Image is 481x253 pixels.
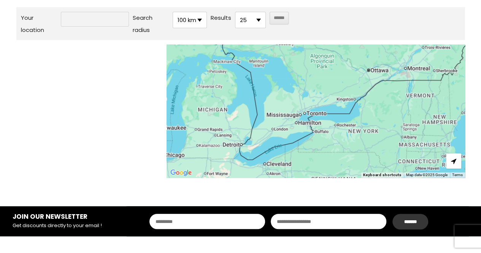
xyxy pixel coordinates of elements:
button: Keyboard shortcuts [363,172,402,178]
span: 100 km [173,12,206,28]
label: Results [211,12,231,24]
a: Open this area in Google Maps (opens a new window) [168,168,194,178]
img: Google [168,168,194,178]
span: 25 [235,12,265,28]
a: Terms [452,173,463,177]
span:  [451,158,456,165]
span: Map data ©2025 Google [406,173,448,177]
strong: JOIN OUR NEWSLETTER [13,212,87,221]
label: Search radius [133,12,169,36]
label: Your location [21,12,57,36]
p: Get discounts directly to your email ! [13,221,117,230]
